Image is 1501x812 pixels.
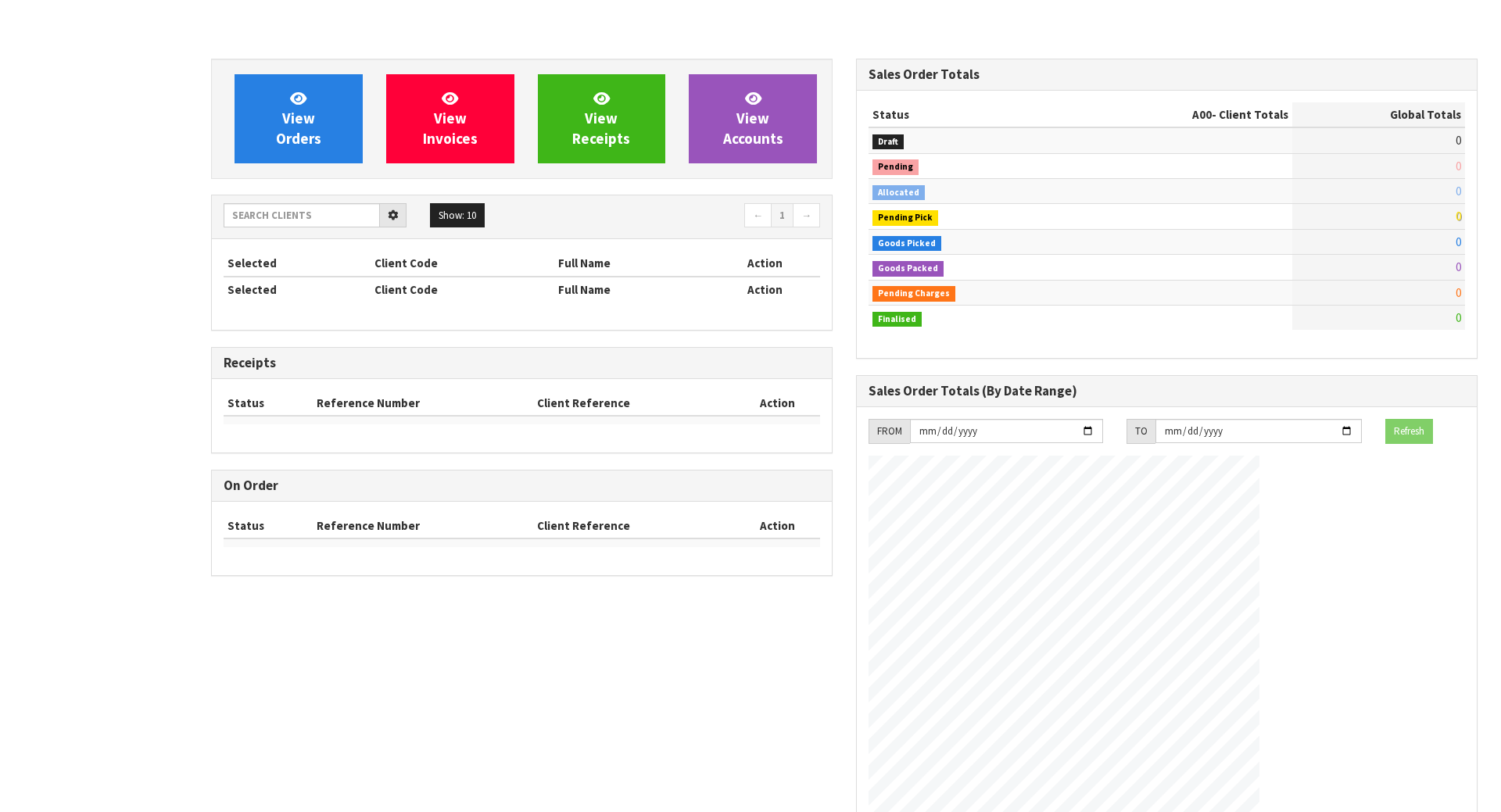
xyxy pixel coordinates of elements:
a: 1 [771,203,793,228]
span: 0 [1456,184,1461,199]
span: View Orders [276,89,321,148]
th: Selected [224,251,371,276]
th: - Client Totals [1066,102,1292,127]
span: 0 [1456,133,1461,148]
span: 0 [1456,285,1461,300]
div: TO [1127,419,1155,444]
h3: Receipts [224,356,820,370]
span: A00 [1192,107,1212,122]
span: Pending Pick [872,210,938,226]
span: Draft [872,134,904,150]
input: Search clients [224,203,380,227]
a: ← [744,203,772,228]
th: Action [709,277,820,302]
th: Full Name [554,251,709,276]
th: Client Code [371,251,554,276]
span: View Invoices [423,89,478,148]
h3: On Order [224,478,820,493]
span: 0 [1456,159,1461,173]
th: Client Reference [533,513,734,538]
th: Status [224,391,313,416]
a: ViewOrders [235,74,363,163]
th: Status [224,513,313,538]
a: ViewAccounts [689,74,817,163]
th: Global Totals [1292,102,1465,127]
a: ViewInvoices [386,74,514,163]
th: Reference Number [313,513,534,538]
th: Selected [224,277,371,302]
span: 0 [1456,234,1461,249]
span: Allocated [872,185,925,201]
div: FROM [869,419,910,444]
span: 0 [1456,310,1461,325]
h3: Sales Order Totals [869,67,1465,82]
span: View Receipts [572,89,630,148]
th: Reference Number [313,391,534,416]
span: Goods Packed [872,261,944,277]
span: Finalised [872,312,922,327]
button: Show: 10 [430,203,485,228]
span: Pending [872,159,919,175]
span: Goods Picked [872,236,941,252]
h3: Sales Order Totals (By Date Range) [869,384,1465,399]
th: Status [869,102,1066,127]
button: Refresh [1385,419,1433,444]
span: Pending Charges [872,286,955,302]
th: Client Code [371,277,554,302]
a: → [793,203,820,228]
a: ViewReceipts [538,74,666,163]
span: 0 [1456,259,1461,274]
span: View Accounts [723,89,783,148]
nav: Page navigation [533,203,820,231]
th: Full Name [554,277,709,302]
th: Action [734,513,820,538]
th: Action [709,251,820,276]
span: 0 [1456,209,1461,224]
th: Client Reference [533,391,734,416]
th: Action [734,391,820,416]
